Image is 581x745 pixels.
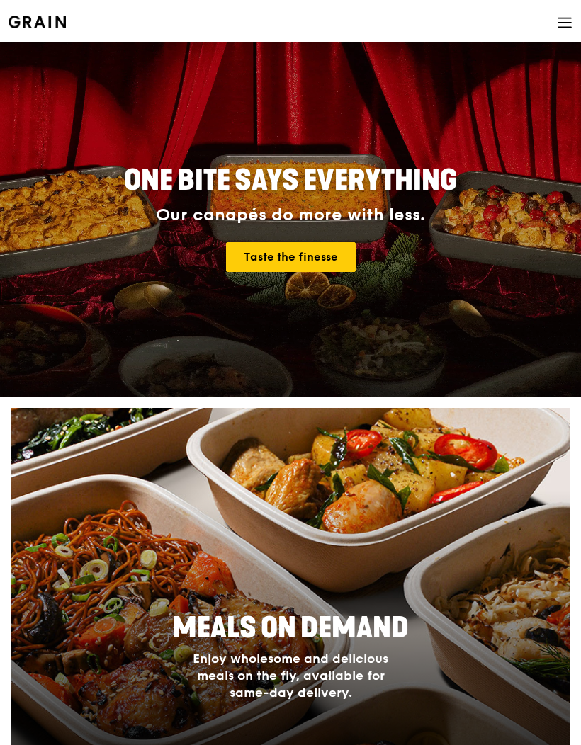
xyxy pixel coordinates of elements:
[9,16,66,28] img: Grain
[72,205,509,225] div: Our canapés do more with less.
[193,651,388,700] span: Enjoy wholesome and delicious meals on the fly, available for same-day delivery.
[124,164,457,198] span: ONE BITE SAYS EVERYTHING
[226,242,356,272] a: Taste the finesse
[172,611,409,645] span: Meals On Demand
